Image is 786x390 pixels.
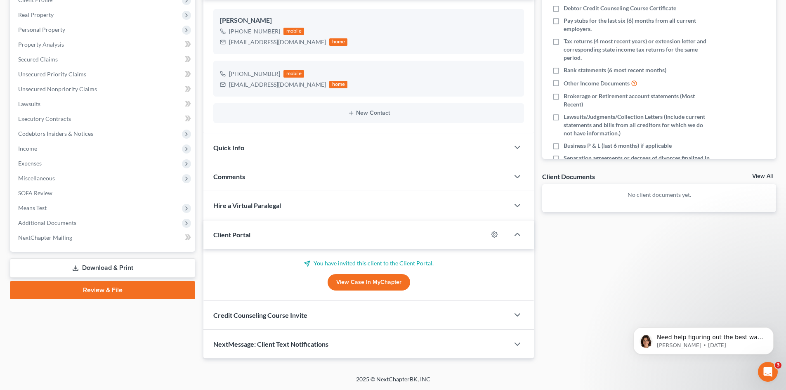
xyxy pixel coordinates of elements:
span: Secured Claims [18,56,58,63]
span: Expenses [18,160,42,167]
a: Unsecured Nonpriority Claims [12,82,195,97]
a: Lawsuits [12,97,195,111]
div: mobile [283,28,304,35]
span: Unsecured Priority Claims [18,71,86,78]
span: NextMessage: Client Text Notifications [213,340,328,348]
div: [PERSON_NAME] [220,16,517,26]
a: View Case in MyChapter [328,274,410,291]
div: mobile [283,70,304,78]
div: [PHONE_NUMBER] [229,70,280,78]
iframe: Intercom notifications message [621,310,786,368]
span: Lawsuits/Judgments/Collection Letters (Include current statements and bills from all creditors fo... [564,113,710,137]
a: Unsecured Priority Claims [12,67,195,82]
button: New Contact [220,110,517,116]
span: Separation agreements or decrees of divorces finalized in the past 2 years [564,154,710,170]
iframe: Intercom live chat [758,362,778,382]
span: Comments [213,173,245,180]
span: Business P & L (last 6 months) if applicable [564,142,672,150]
span: Hire a Virtual Paralegal [213,201,281,209]
span: Bank statements (6 most recent months) [564,66,666,74]
span: Lawsuits [18,100,40,107]
span: Executory Contracts [18,115,71,122]
span: Pay stubs for the last six (6) months from all current employers. [564,17,710,33]
div: 2025 © NextChapterBK, INC [158,375,628,390]
span: Additional Documents [18,219,76,226]
span: Real Property [18,11,54,18]
span: Tax returns (4 most recent years) or extension letter and corresponding state income tax returns ... [564,37,710,62]
span: NextChapter Mailing [18,234,72,241]
span: Income [18,145,37,152]
div: [PHONE_NUMBER] [229,27,280,35]
a: Secured Claims [12,52,195,67]
div: [EMAIL_ADDRESS][DOMAIN_NAME] [229,38,326,46]
p: Message from Emma, sent 5d ago [36,32,142,39]
span: Brokerage or Retirement account statements (Most Recent) [564,92,710,109]
span: Property Analysis [18,41,64,48]
span: Unsecured Nonpriority Claims [18,85,97,92]
span: Debtor Credit Counseling Course Certificate [564,4,676,12]
span: 3 [775,362,781,369]
div: Client Documents [542,172,595,181]
a: NextChapter Mailing [12,230,195,245]
div: home [329,38,347,46]
a: Download & Print [10,258,195,278]
span: Miscellaneous [18,175,55,182]
a: View All [752,173,773,179]
a: Property Analysis [12,37,195,52]
a: Review & File [10,281,195,299]
span: Codebtors Insiders & Notices [18,130,93,137]
span: Other Income Documents [564,79,630,87]
span: Personal Property [18,26,65,33]
p: No client documents yet. [549,191,769,199]
span: Credit Counseling Course Invite [213,311,307,319]
span: Client Portal [213,231,250,239]
span: SOFA Review [18,189,52,196]
span: Means Test [18,204,47,211]
span: Quick Info [213,144,244,151]
p: You have invited this client to the Client Portal. [213,259,524,267]
div: home [329,81,347,88]
span: Need help figuring out the best way to enter your client's income? Here's a quick article to show... [36,24,142,71]
div: [EMAIL_ADDRESS][DOMAIN_NAME] [229,80,326,89]
a: SOFA Review [12,186,195,201]
a: Executory Contracts [12,111,195,126]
